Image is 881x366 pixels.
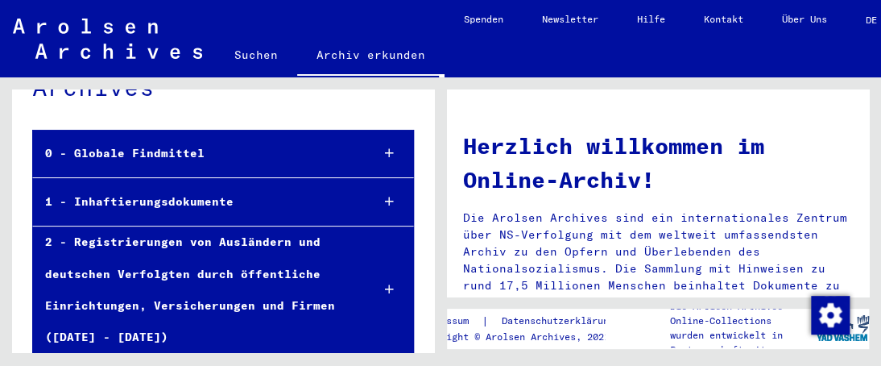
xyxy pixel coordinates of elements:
div: 2 - Registrierungen von Ausländern und deutschen Verfolgten durch öffentliche Einrichtungen, Vers... [33,227,358,353]
a: Impressum [418,313,482,330]
p: Die Arolsen Archives Online-Collections [670,299,817,328]
div: | [418,313,634,330]
img: Arolsen_neg.svg [13,19,202,59]
div: 0 - Globale Findmittel [33,138,358,169]
a: Datenschutzerklärung [489,313,634,330]
p: Copyright © Arolsen Archives, 2021 [418,330,634,344]
p: Die Arolsen Archives sind ein internationales Zentrum über NS-Verfolgung mit dem weltweit umfasse... [463,210,853,345]
h1: Herzlich willkommen im Online-Archiv! [463,129,853,197]
div: 1 - Inhaftierungsdokumente [33,186,358,218]
a: Archiv erkunden [297,35,445,77]
a: Suchen [215,35,297,74]
p: wurden entwickelt in Partnerschaft mit [670,328,817,357]
img: Zustimmung ändern [811,296,850,335]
